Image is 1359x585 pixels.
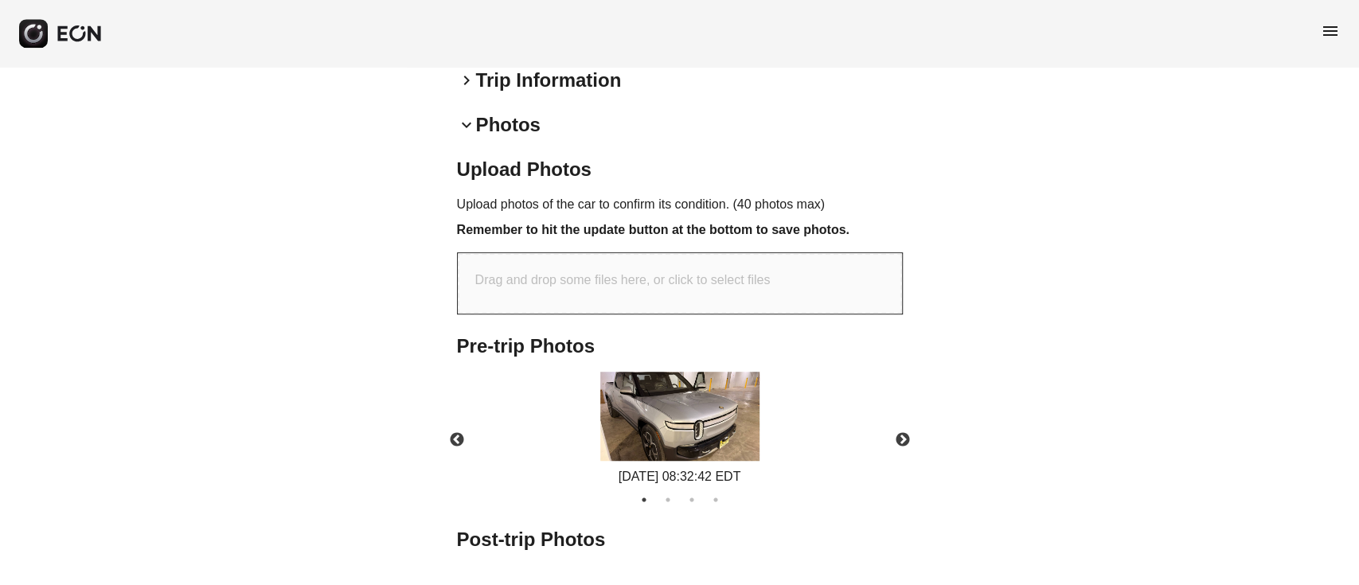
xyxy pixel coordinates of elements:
button: Next [875,412,931,468]
button: 1 [636,492,652,508]
button: 4 [708,492,724,508]
button: 2 [660,492,676,508]
h2: Pre-trip Photos [457,333,903,359]
h2: Post-trip Photos [457,527,903,552]
h3: Remember to hit the update button at the bottom to save photos. [457,220,903,240]
h2: Photos [476,112,541,138]
h2: Upload Photos [457,157,903,182]
div: [DATE] 08:32:42 EDT [600,467,760,486]
button: 3 [684,492,700,508]
span: keyboard_arrow_down [457,115,476,135]
img: https://fastfleet.me/rails/active_storage/blobs/redirect/eyJfcmFpbHMiOnsibWVzc2FnZSI6IkJBaHBBLzVv... [600,372,760,461]
button: Previous [429,412,485,468]
p: Upload photos of the car to confirm its condition. (40 photos max) [457,195,903,214]
span: keyboard_arrow_right [457,71,476,90]
p: Drag and drop some files here, or click to select files [475,271,771,290]
span: menu [1321,21,1340,41]
h2: Trip Information [476,68,622,93]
